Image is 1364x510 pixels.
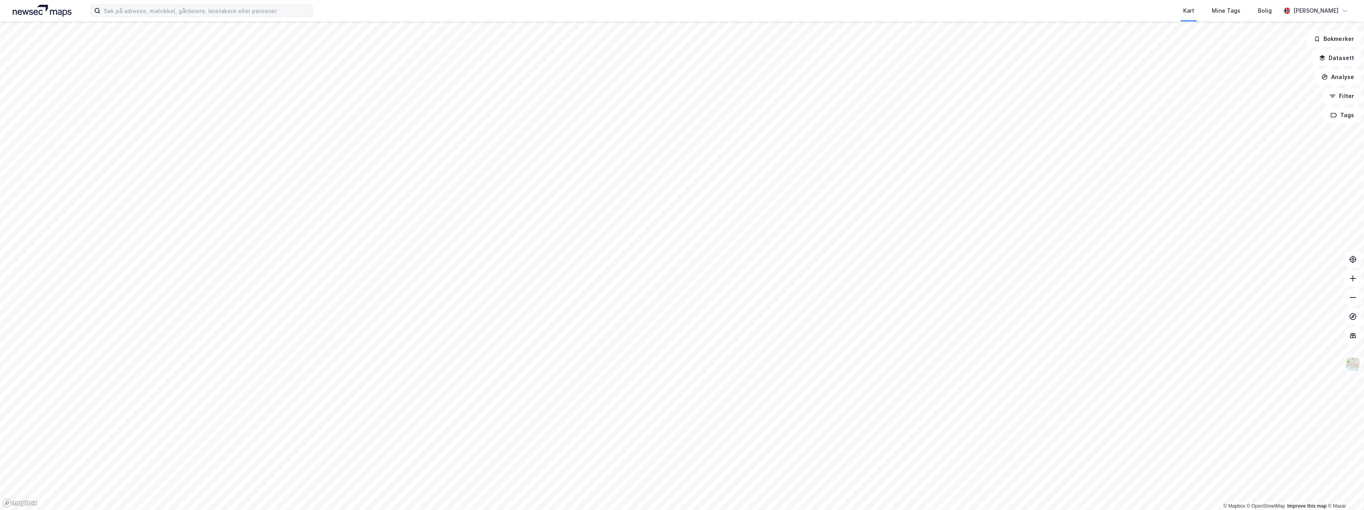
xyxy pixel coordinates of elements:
[1324,107,1361,123] button: Tags
[1212,6,1240,15] div: Mine Tags
[1183,6,1194,15] div: Kart
[1223,503,1245,509] a: Mapbox
[13,5,72,17] img: logo.a4113a55bc3d86da70a041830d287a7e.svg
[1315,69,1361,85] button: Analyse
[1345,357,1360,372] img: Z
[1293,6,1339,15] div: [PERSON_NAME]
[101,5,313,17] input: Søk på adresse, matrikkel, gårdeiere, leietakere eller personer
[1324,472,1364,510] div: Kontrollprogram for chat
[1287,503,1327,509] a: Improve this map
[1323,88,1361,104] button: Filter
[1247,503,1285,509] a: OpenStreetMap
[2,498,37,508] a: Mapbox homepage
[1312,50,1361,66] button: Datasett
[1258,6,1272,15] div: Bolig
[1307,31,1361,47] button: Bokmerker
[1324,472,1364,510] iframe: Chat Widget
